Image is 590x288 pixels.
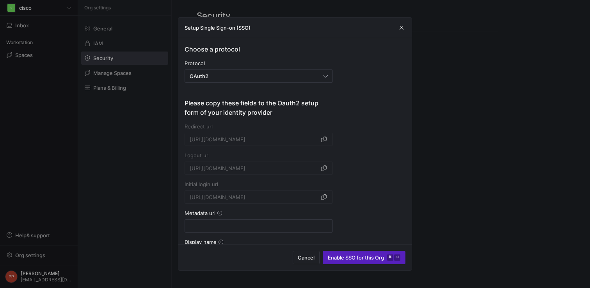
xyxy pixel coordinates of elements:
[185,60,333,66] div: Protocol
[387,254,393,261] kbd: ⌘
[185,152,333,158] div: Logout url
[185,181,333,187] div: Initial login url
[185,25,251,31] h3: Setup Single Sign-on (SSO)
[298,254,315,261] span: Cancel
[185,44,333,54] h4: Choose a protocol
[190,73,208,79] span: OAuth2
[394,254,400,261] kbd: ⏎
[293,251,320,264] button: Cancel
[323,251,405,264] button: Enable SSO for this Org⌘⏎
[185,239,333,245] div: Display name
[185,123,333,130] div: Redirect url
[185,210,333,216] div: Metadata url
[328,254,400,261] span: Enable SSO for this Org
[185,98,333,117] h4: Please copy these fields to the Oauth2 setup form of your identity provider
